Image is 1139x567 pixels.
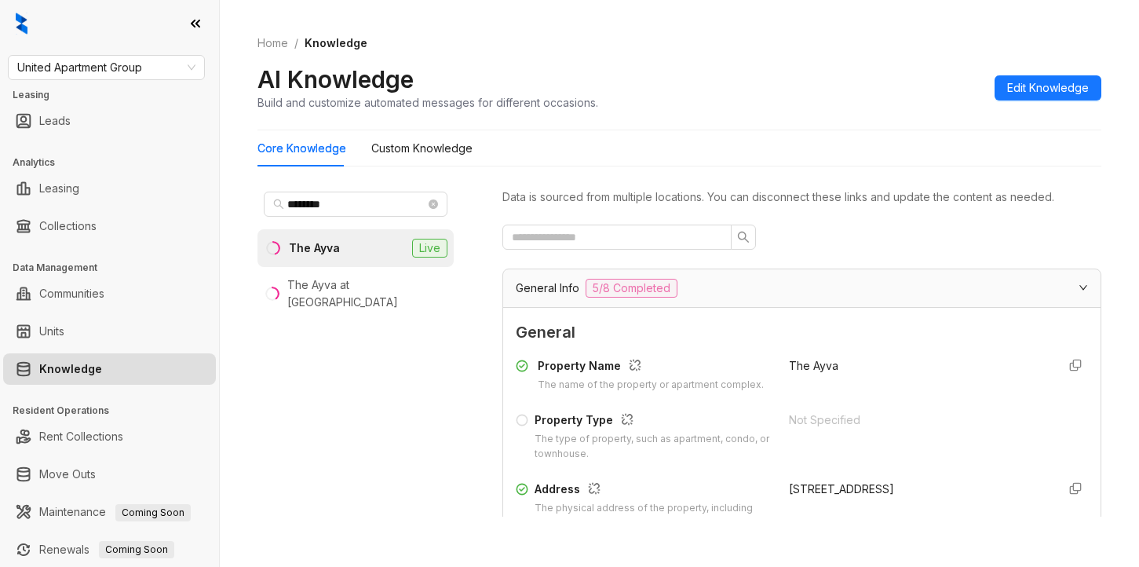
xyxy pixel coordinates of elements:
div: The type of property, such as apartment, condo, or townhouse. [535,432,770,462]
li: Rent Collections [3,421,216,452]
h3: Analytics [13,155,219,170]
span: Coming Soon [99,541,174,558]
div: The physical address of the property, including city, state, and postal code. [535,501,770,531]
li: Units [3,316,216,347]
div: The Ayva at [GEOGRAPHIC_DATA] [287,276,447,311]
span: General Info [516,280,579,297]
div: Property Type [535,412,770,432]
img: logo [16,13,27,35]
a: Collections [39,210,97,242]
h2: AI Knowledge [257,64,414,94]
h3: Leasing [13,88,219,102]
a: Units [39,316,64,347]
li: Leasing [3,173,216,204]
div: The name of the property or apartment complex. [538,378,764,393]
a: Move Outs [39,459,96,490]
a: Knowledge [39,353,102,385]
span: The Ayva [789,359,838,372]
span: expanded [1079,283,1088,292]
div: Build and customize automated messages for different occasions. [257,94,598,111]
div: Not Specified [789,412,1043,429]
li: Collections [3,210,216,242]
button: Edit Knowledge [995,75,1101,101]
span: 5/8 Completed [586,279,677,298]
span: United Apartment Group [17,56,195,79]
a: Communities [39,278,104,309]
div: The Ayva [289,240,340,257]
li: / [294,35,298,52]
span: search [737,231,750,243]
span: Live [412,239,447,258]
a: Leasing [39,173,79,204]
span: Knowledge [305,36,367,49]
span: Coming Soon [115,504,191,521]
span: Edit Knowledge [1007,79,1089,97]
h3: Data Management [13,261,219,275]
span: General [516,320,1088,345]
div: General Info5/8 Completed [503,269,1101,307]
a: Rent Collections [39,421,123,452]
span: close-circle [429,199,438,209]
li: Maintenance [3,496,216,528]
div: Property Name [538,357,764,378]
li: Renewals [3,534,216,565]
a: RenewalsComing Soon [39,534,174,565]
span: search [273,199,284,210]
div: [STREET_ADDRESS] [789,481,1043,498]
h3: Resident Operations [13,404,219,418]
a: Home [254,35,291,52]
div: Data is sourced from multiple locations. You can disconnect these links and update the content as... [502,188,1101,206]
div: Core Knowledge [257,140,346,157]
li: Knowledge [3,353,216,385]
a: Leads [39,105,71,137]
div: Custom Knowledge [371,140,473,157]
li: Move Outs [3,459,216,490]
li: Communities [3,278,216,309]
div: Address [535,481,770,501]
li: Leads [3,105,216,137]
